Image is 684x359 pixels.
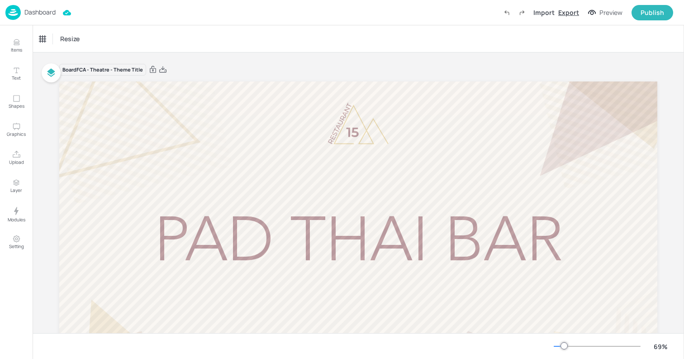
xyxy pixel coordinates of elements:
label: Redo (Ctrl + Y) [514,5,530,20]
span: Resize [58,34,81,43]
div: Export [558,8,579,17]
div: Board FCA - Theatre - Theme Title [59,64,146,76]
div: 69 % [650,342,671,351]
img: logo-86c26b7e.jpg [5,5,21,20]
div: Publish [641,8,664,18]
span: Pad Thai Bar [154,213,563,276]
div: Preview [599,8,622,18]
button: Publish [632,5,673,20]
div: Import [533,8,555,17]
button: Preview [583,6,628,19]
p: Dashboard [24,9,56,15]
label: Undo (Ctrl + Z) [499,5,514,20]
